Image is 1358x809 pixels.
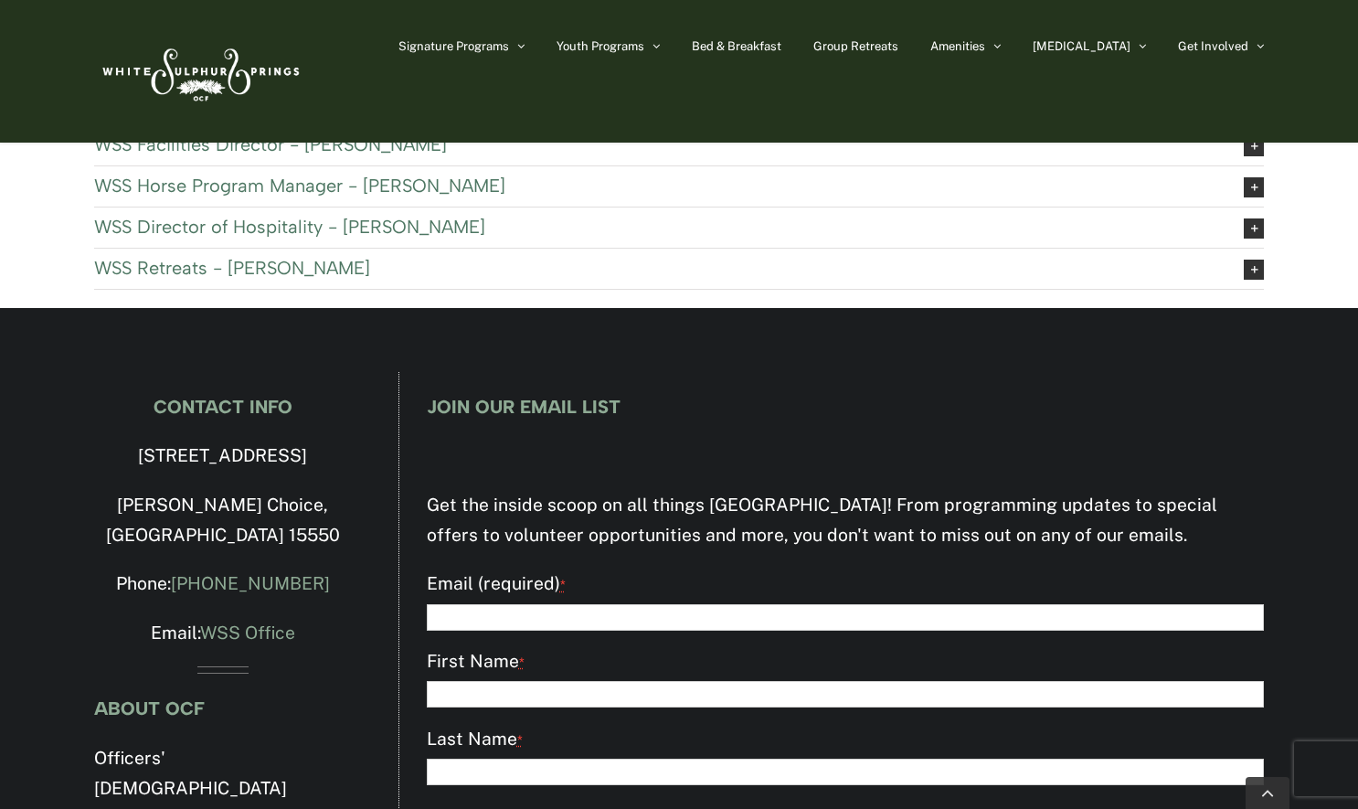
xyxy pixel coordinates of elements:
a: WSS Director of Hospitality - [PERSON_NAME] [94,208,1264,248]
a: WSS Horse Program Manager - [PERSON_NAME] [94,166,1264,207]
a: WSS Facilities Director - [PERSON_NAME] [94,125,1264,165]
h4: JOIN OUR EMAIL LIST [427,397,1264,417]
span: WSS Horse Program Manager - [PERSON_NAME] [94,176,1215,196]
span: Get Involved [1178,40,1248,52]
a: [PHONE_NUMBER] [171,573,330,593]
span: Amenities [930,40,985,52]
span: WSS Facilities Director - [PERSON_NAME] [94,134,1215,154]
p: [STREET_ADDRESS] [94,441,352,472]
label: Last Name [427,724,1264,756]
h4: ABOUT OCF [94,698,352,719]
label: Email (required) [427,569,1264,601]
label: First Name [427,646,1264,678]
span: Youth Programs [557,40,644,52]
abbr: required [517,732,523,748]
a: WSS Retreats - [PERSON_NAME] [94,249,1264,289]
span: WSS Retreats - [PERSON_NAME] [94,258,1215,278]
img: White Sulphur Springs Logo [94,28,304,114]
p: Phone: [94,569,352,600]
span: WSS Director of Hospitality - [PERSON_NAME] [94,217,1215,237]
a: WSS Office [200,623,295,643]
p: Email: [94,618,352,649]
h4: CONTACT INFO [94,397,352,417]
p: [PERSON_NAME] Choice, [GEOGRAPHIC_DATA] 15550 [94,490,352,552]
span: Group Retreats [813,40,898,52]
span: Bed & Breakfast [692,40,781,52]
p: Get the inside scoop on all things [GEOGRAPHIC_DATA]! From programming updates to special offers ... [427,490,1264,552]
span: [MEDICAL_DATA] [1033,40,1130,52]
abbr: required [519,655,525,670]
abbr: required [560,577,566,592]
span: Signature Programs [398,40,509,52]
